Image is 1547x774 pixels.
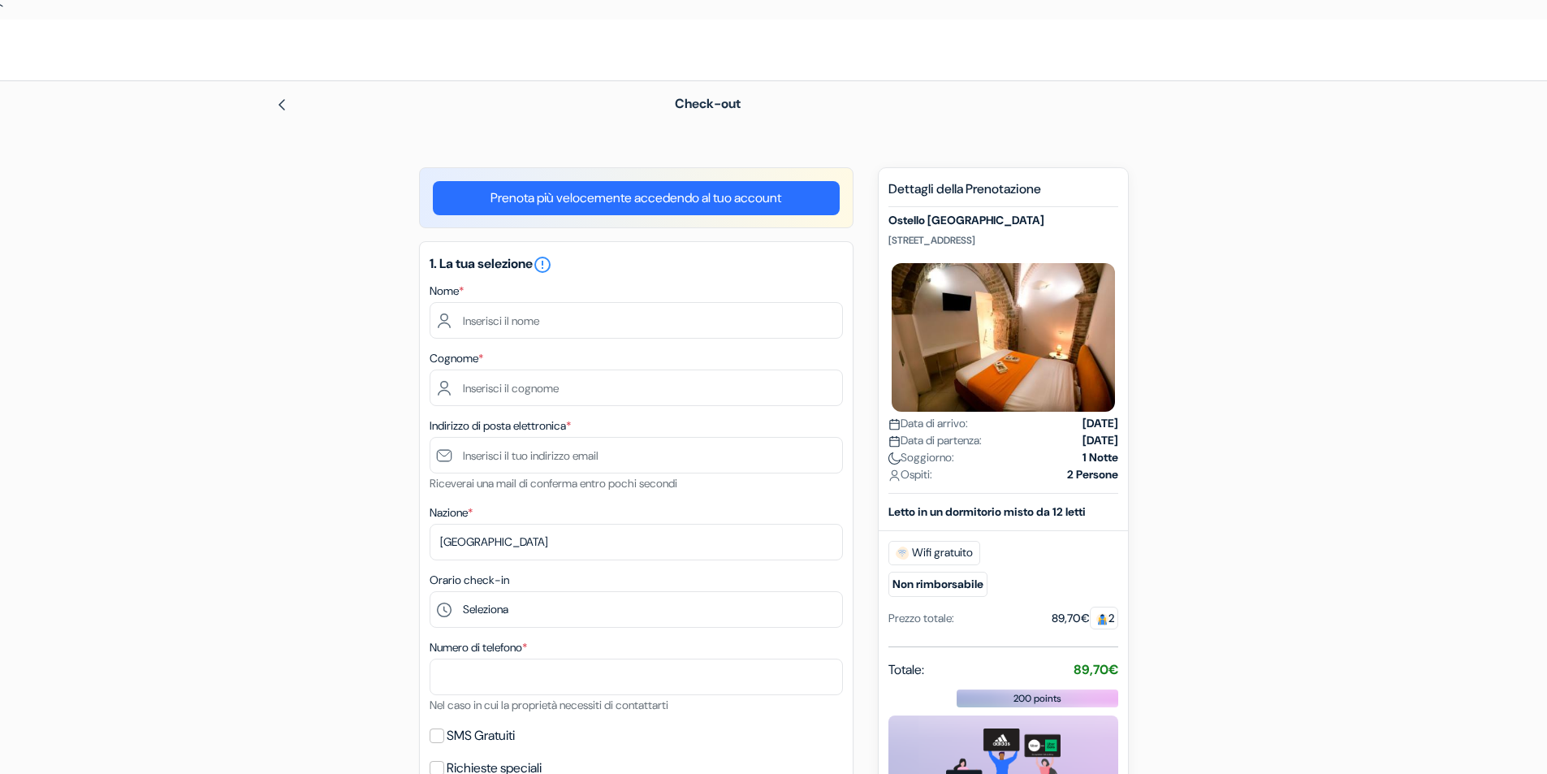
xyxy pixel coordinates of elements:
[888,449,954,466] span: Soggiorno:
[275,98,288,111] img: left_arrow.svg
[1082,432,1118,449] strong: [DATE]
[888,660,924,680] span: Totale:
[1082,449,1118,466] strong: 1 Notte
[430,698,668,712] small: Nel caso in cui la proprietà necessiti di contattarti
[1082,415,1118,432] strong: [DATE]
[430,437,843,473] input: Inserisci il tuo indirizzo email
[888,452,901,465] img: moon.svg
[430,639,527,656] label: Numero di telefono
[1067,466,1118,483] strong: 2 Persone
[675,95,741,112] span: Check-out
[430,370,843,406] input: Inserisci il cognome
[1074,661,1118,678] strong: 89,70€
[888,541,980,565] span: Wifi gratuito
[430,350,483,367] label: Cognome
[533,255,552,272] a: error_outline
[430,255,843,275] h5: 1. La tua selezione
[888,469,901,482] img: user_icon.svg
[447,724,515,747] label: SMS Gratuiti
[430,476,677,491] small: Riceverai una mail di conferma entro pochi secondi
[888,415,968,432] span: Data di arrivo:
[888,504,1086,519] b: Letto in un dormitorio misto da 12 letti
[430,417,571,435] label: Indirizzo di posta elettronica
[896,547,909,560] img: free_wifi.svg
[430,302,843,339] input: Inserisci il nome
[1096,613,1108,625] img: guest.svg
[433,181,840,215] a: Prenota più velocemente accedendo al tuo account
[888,572,987,597] small: Non rimborsabile
[888,432,982,449] span: Data di partenza:
[1013,691,1061,706] span: 200 points
[1052,610,1118,627] div: 89,70€
[888,466,932,483] span: Ospiti:
[430,504,473,521] label: Nazione
[888,610,954,627] div: Prezzo totale:
[888,418,901,430] img: calendar.svg
[888,234,1118,247] p: [STREET_ADDRESS]
[430,572,509,589] label: Orario check-in
[1090,607,1118,629] span: 2
[430,283,464,300] label: Nome
[19,36,223,64] img: OstelliDellaGioventu.com
[888,435,901,448] img: calendar.svg
[533,255,552,275] i: error_outline
[888,181,1118,207] h5: Dettagli della Prenotazione
[888,214,1118,227] h5: Ostello [GEOGRAPHIC_DATA]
